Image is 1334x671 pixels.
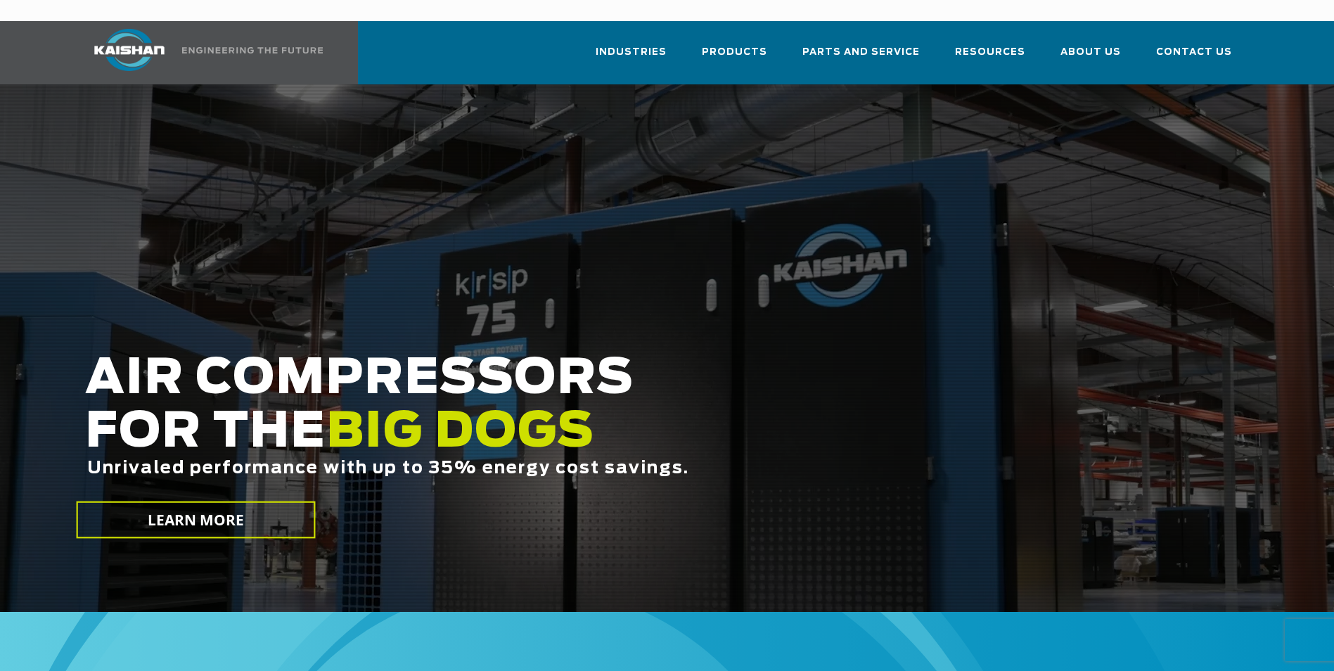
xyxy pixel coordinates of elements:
[85,352,1053,522] h2: AIR COMPRESSORS FOR THE
[702,44,767,60] span: Products
[76,501,315,539] a: LEARN MORE
[596,34,667,82] a: Industries
[87,460,689,477] span: Unrivaled performance with up to 35% energy cost savings.
[1156,34,1232,82] a: Contact Us
[596,44,667,60] span: Industries
[77,29,182,71] img: kaishan logo
[702,34,767,82] a: Products
[802,44,920,60] span: Parts and Service
[1156,44,1232,60] span: Contact Us
[77,21,326,84] a: Kaishan USA
[955,34,1025,82] a: Resources
[1060,44,1121,60] span: About Us
[802,34,920,82] a: Parts and Service
[147,510,244,530] span: LEARN MORE
[326,409,595,456] span: BIG DOGS
[1060,34,1121,82] a: About Us
[955,44,1025,60] span: Resources
[182,47,323,53] img: Engineering the future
